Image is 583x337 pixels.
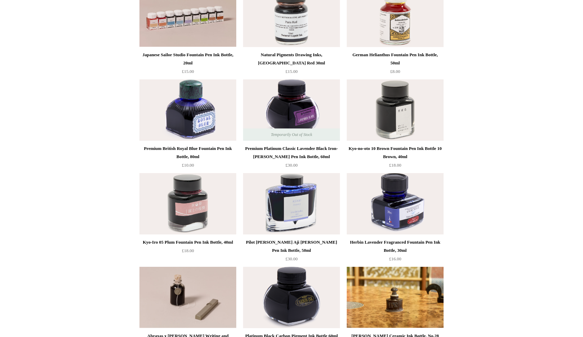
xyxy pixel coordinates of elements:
[139,238,236,266] a: Kyo-Iro 05 Plum Fountain Pen Ink Bottle, 40ml £18.00
[389,256,401,261] span: £16.00
[347,79,444,141] img: Kyo-no-oto 10 Brown Fountain Pen Ink Bottle 10 Brown, 40ml
[347,79,444,141] a: Kyo-no-oto 10 Brown Fountain Pen Ink Bottle 10 Brown, 40ml Kyo-no-oto 10 Brown Fountain Pen Ink B...
[245,238,338,255] div: Pilot [PERSON_NAME] Aji [PERSON_NAME] Pen Ink Bottle, 50ml
[139,173,236,234] img: Kyo-Iro 05 Plum Fountain Pen Ink Bottle, 40ml
[141,144,235,161] div: Premium British Royal Blue Fountain Pen Ink Bottle, 80ml
[243,144,340,172] a: Premium Platinum Classic Lavender Black Iron-[PERSON_NAME] Pen Ink Bottle, 60ml £30.00
[182,163,194,168] span: £10.00
[139,144,236,172] a: Premium British Royal Blue Fountain Pen Ink Bottle, 80ml £10.00
[243,79,340,141] img: Premium Platinum Classic Lavender Black Iron-Gall Fountain Pen Ink Bottle, 60ml
[243,267,340,328] a: Platinum Black Carbon Pigment Ink Bottle 60ml Platinum Black Carbon Pigment Ink Bottle 60ml
[347,51,444,79] a: German Helianthus Fountain Pen Ink Bottle, 50ml £8.00
[139,79,236,141] a: Premium British Royal Blue Fountain Pen Ink Bottle, 80ml Premium British Royal Blue Fountain Pen ...
[141,51,235,67] div: Japanese Sailor Studio Fountain Pen Ink Bottle, 20ml
[348,238,442,255] div: Herbin Lavender Fragranced Fountain Pen Ink Bottle, 30ml
[139,267,236,328] a: Abraxas x Steve Harrison Writing and Drawing Ink, French Grey Abraxas x Steve Harrison Writing an...
[285,256,298,261] span: £30.00
[285,163,298,168] span: £30.00
[243,79,340,141] a: Premium Platinum Classic Lavender Black Iron-Gall Fountain Pen Ink Bottle, 60ml Premium Platinum ...
[243,267,340,328] img: Platinum Black Carbon Pigment Ink Bottle 60ml
[285,69,298,74] span: £15.00
[347,238,444,266] a: Herbin Lavender Fragranced Fountain Pen Ink Bottle, 30ml £16.00
[347,173,444,234] a: Herbin Lavender Fragranced Fountain Pen Ink Bottle, 30ml Herbin Lavender Fragranced Fountain Pen ...
[182,69,194,74] span: £15.00
[347,144,444,172] a: Kyo-no-oto 10 Brown Fountain Pen Ink Bottle 10 Brown, 40ml £18.00
[245,144,338,161] div: Premium Platinum Classic Lavender Black Iron-[PERSON_NAME] Pen Ink Bottle, 60ml
[347,267,444,328] a: Steve Harrison Ceramic Ink Bottle, No.28 Brown Stoneware Steve Harrison Ceramic Ink Bottle, No.28...
[243,173,340,234] a: Pilot Iro Shizuku Aji Sai Fountain Pen Ink Bottle, 50ml Pilot Iro Shizuku Aji Sai Fountain Pen In...
[139,79,236,141] img: Premium British Royal Blue Fountain Pen Ink Bottle, 80ml
[347,173,444,234] img: Herbin Lavender Fragranced Fountain Pen Ink Bottle, 30ml
[348,144,442,161] div: Kyo-no-oto 10 Brown Fountain Pen Ink Bottle 10 Brown, 40ml
[389,163,401,168] span: £18.00
[243,238,340,266] a: Pilot [PERSON_NAME] Aji [PERSON_NAME] Pen Ink Bottle, 50ml £30.00
[390,69,400,74] span: £8.00
[139,173,236,234] a: Kyo-Iro 05 Plum Fountain Pen Ink Bottle, 40ml Kyo-Iro 05 Plum Fountain Pen Ink Bottle, 40ml
[347,267,444,328] img: Steve Harrison Ceramic Ink Bottle, No.28 Brown Stoneware
[243,51,340,79] a: Natural Pigments Drawing Inks, [GEOGRAPHIC_DATA] Red 30ml £15.00
[348,51,442,67] div: German Helianthus Fountain Pen Ink Bottle, 50ml
[245,51,338,67] div: Natural Pigments Drawing Inks, [GEOGRAPHIC_DATA] Red 30ml
[182,248,194,253] span: £18.00
[243,173,340,234] img: Pilot Iro Shizuku Aji Sai Fountain Pen Ink Bottle, 50ml
[139,51,236,79] a: Japanese Sailor Studio Fountain Pen Ink Bottle, 20ml £15.00
[264,128,319,141] span: Temporarily Out of Stock
[141,238,235,246] div: Kyo-Iro 05 Plum Fountain Pen Ink Bottle, 40ml
[139,267,236,328] img: Abraxas x Steve Harrison Writing and Drawing Ink, French Grey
